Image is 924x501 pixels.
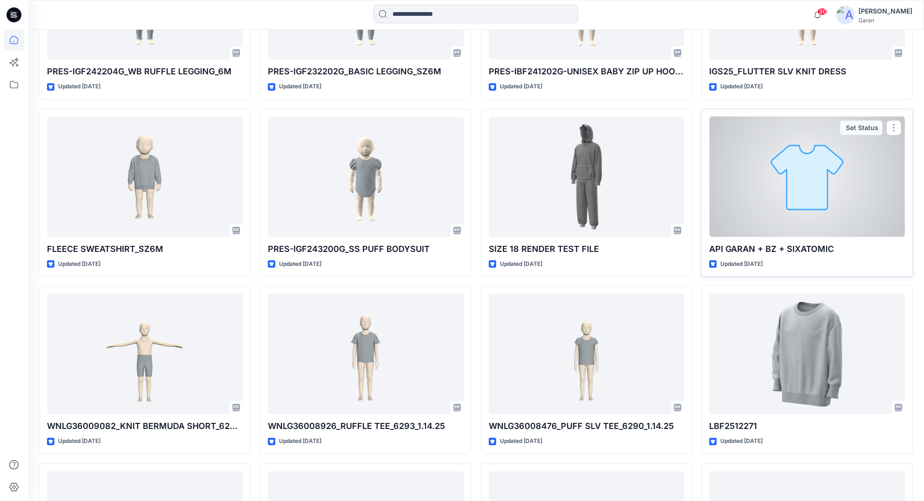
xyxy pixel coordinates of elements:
a: SIZE 18 RENDER TEST FILE [489,117,685,237]
p: Updated [DATE] [279,82,321,92]
a: WNLG36008476_PUFF SLV TEE_6290_1.14.25 [489,294,685,414]
a: API GARAN + BZ + SIXATOMIC [709,117,905,237]
p: IGS25_FLUTTER SLV KNIT DRESS [709,65,905,78]
p: Updated [DATE] [58,82,100,92]
p: API GARAN + BZ + SIXATOMIC [709,243,905,256]
p: Updated [DATE] [720,82,763,92]
p: Updated [DATE] [279,259,321,269]
p: SIZE 18 RENDER TEST FILE [489,243,685,256]
p: WNLG36008926_RUFFLE TEE_6293_1.14.25 [268,420,464,433]
p: PRES-IGF242204G_WB RUFFLE LEGGING_6M [47,65,243,78]
p: Updated [DATE] [58,259,100,269]
a: LBF2512271 [709,294,905,414]
p: FLEECE SWEATSHIRT_SZ6M [47,243,243,256]
p: WNLG36008476_PUFF SLV TEE_6290_1.14.25 [489,420,685,433]
div: [PERSON_NAME] [858,6,912,17]
p: PRES-IBF241202G-UNISEX BABY ZIP UP HOODIE [489,65,685,78]
div: Garan [858,17,912,24]
a: PRES-IGF243200G_SS PUFF BODYSUIT [268,117,464,237]
p: WNLG36009082_KNIT BERMUDA SHORT_6291_1.14.25 [47,420,243,433]
span: 30 [817,8,827,15]
p: Updated [DATE] [500,436,542,446]
a: WNLG36008926_RUFFLE TEE_6293_1.14.25 [268,294,464,414]
p: LBF2512271 [709,420,905,433]
p: Updated [DATE] [58,436,100,446]
img: avatar [836,6,855,24]
a: WNLG36009082_KNIT BERMUDA SHORT_6291_1.14.25 [47,294,243,414]
p: Updated [DATE] [279,436,321,446]
p: Updated [DATE] [500,259,542,269]
p: Updated [DATE] [500,82,542,92]
a: FLEECE SWEATSHIRT_SZ6M [47,117,243,237]
p: PRES-IGF243200G_SS PUFF BODYSUIT [268,243,464,256]
p: Updated [DATE] [720,436,763,446]
p: PRES-IGF232202G_BASIC LEGGING_SZ6M [268,65,464,78]
p: Updated [DATE] [720,259,763,269]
